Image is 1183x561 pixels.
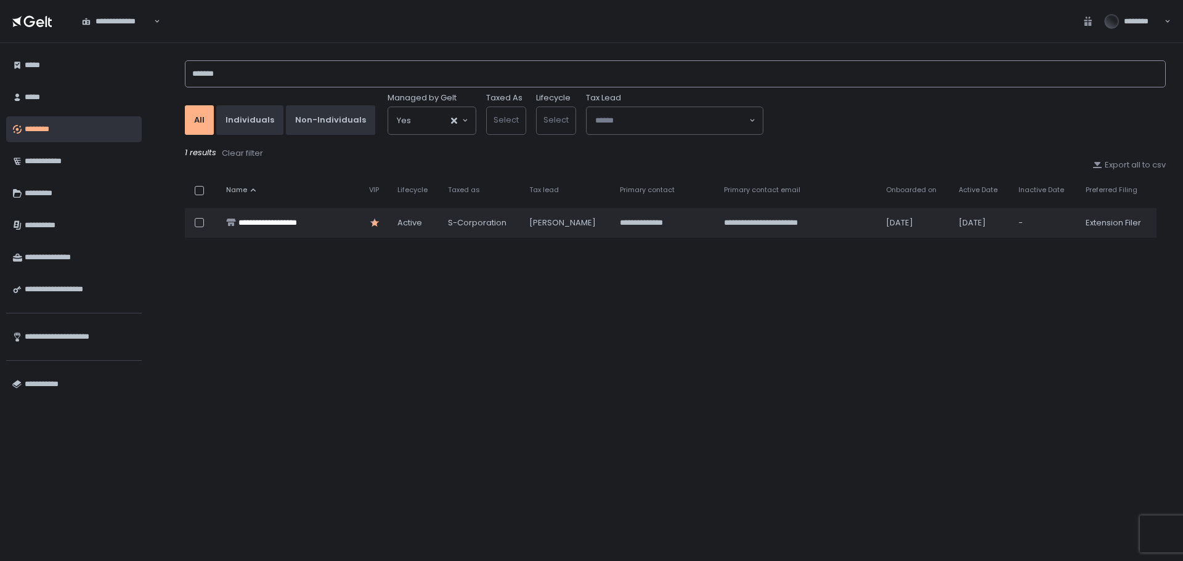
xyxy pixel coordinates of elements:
span: Yes [397,115,411,127]
div: Extension Filer [1086,217,1149,228]
div: Search for option [74,9,160,34]
div: Clear filter [222,148,263,159]
button: Individuals [216,105,283,135]
label: Taxed As [486,92,522,103]
div: [PERSON_NAME] [529,217,605,228]
button: Clear filter [221,147,264,159]
span: Active Date [959,185,998,195]
div: [DATE] [886,217,944,228]
span: Managed by Gelt [388,92,457,103]
span: Primary contact email [724,185,800,195]
div: - [1018,217,1071,228]
div: Search for option [587,107,763,134]
span: Primary contact [620,185,675,195]
div: 1 results [185,147,1166,159]
div: Search for option [388,107,476,134]
span: Lifecycle [397,185,428,195]
span: Select [543,114,569,126]
button: Non-Individuals [286,105,375,135]
label: Lifecycle [536,92,571,103]
span: Preferred Filing [1086,185,1137,195]
span: Inactive Date [1018,185,1064,195]
span: Tax lead [529,185,559,195]
input: Search for option [152,15,153,28]
span: Taxed as [448,185,480,195]
button: All [185,105,214,135]
button: Export all to csv [1092,159,1166,171]
div: All [194,115,205,126]
span: VIP [369,185,379,195]
div: [DATE] [959,217,1004,228]
div: Non-Individuals [295,115,366,126]
span: Select [494,114,519,126]
span: Onboarded on [886,185,937,195]
div: Individuals [226,115,274,126]
div: S-Corporation [448,217,515,228]
input: Search for option [411,115,450,127]
span: Tax Lead [586,92,621,103]
span: active [397,217,422,228]
span: Name [226,185,247,195]
input: Search for option [595,115,748,127]
button: Clear Selected [451,118,457,124]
